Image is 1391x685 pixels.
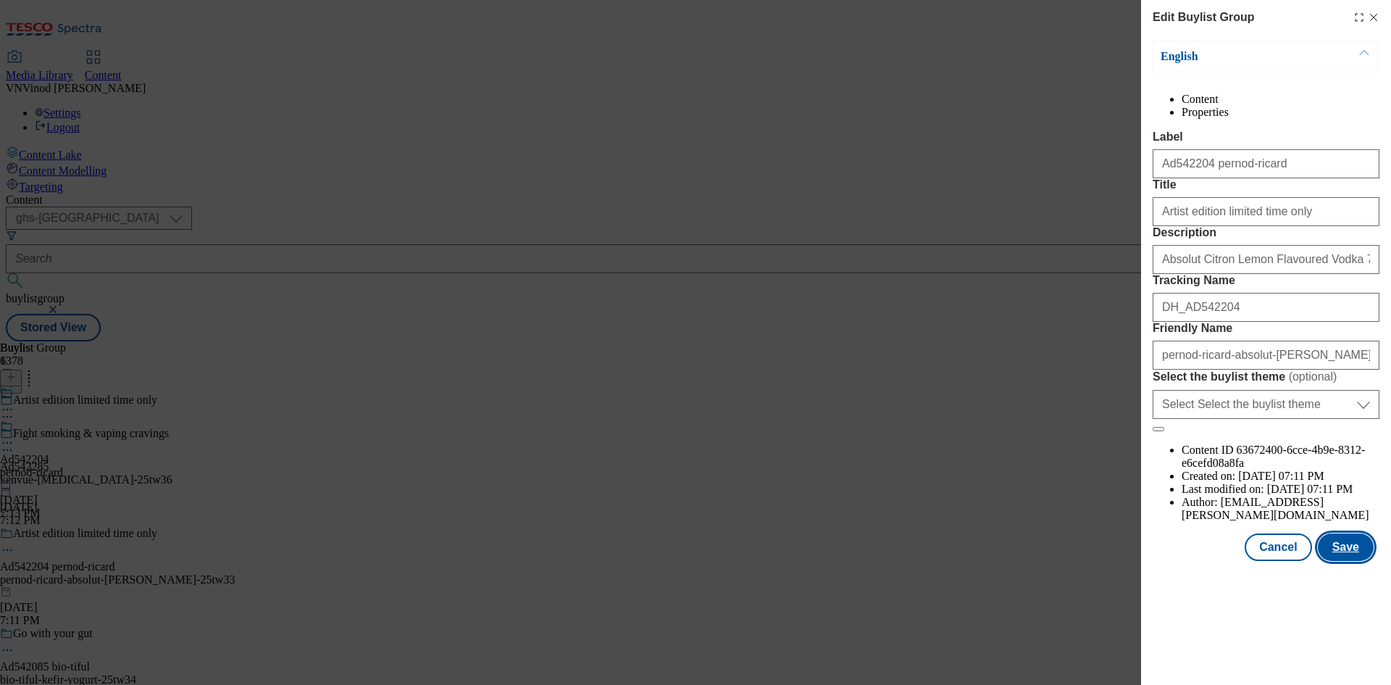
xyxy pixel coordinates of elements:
label: Tracking Name [1153,274,1379,287]
input: Enter Description [1153,245,1379,274]
label: Title [1153,178,1379,191]
input: Enter Label [1153,149,1379,178]
span: 63672400-6cce-4b9e-8312-e6cefd08a8fa [1182,444,1365,469]
label: Label [1153,130,1379,144]
button: Cancel [1245,534,1311,561]
li: Created on: [1182,470,1379,483]
button: Save [1318,534,1374,561]
span: [EMAIL_ADDRESS][PERSON_NAME][DOMAIN_NAME] [1182,496,1369,521]
input: Enter Friendly Name [1153,341,1379,370]
li: Content [1182,93,1379,106]
span: [DATE] 07:11 PM [1238,470,1324,482]
span: ( optional ) [1289,370,1337,383]
h4: Edit Buylist Group [1153,9,1254,26]
li: Properties [1182,106,1379,119]
label: Select the buylist theme [1153,370,1379,384]
label: Friendly Name [1153,322,1379,335]
p: English [1161,49,1313,64]
li: Content ID [1182,444,1379,470]
input: Enter Tracking Name [1153,293,1379,322]
span: [DATE] 07:11 PM [1267,483,1353,495]
label: Description [1153,226,1379,239]
input: Enter Title [1153,197,1379,226]
li: Author: [1182,496,1379,522]
li: Last modified on: [1182,483,1379,496]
